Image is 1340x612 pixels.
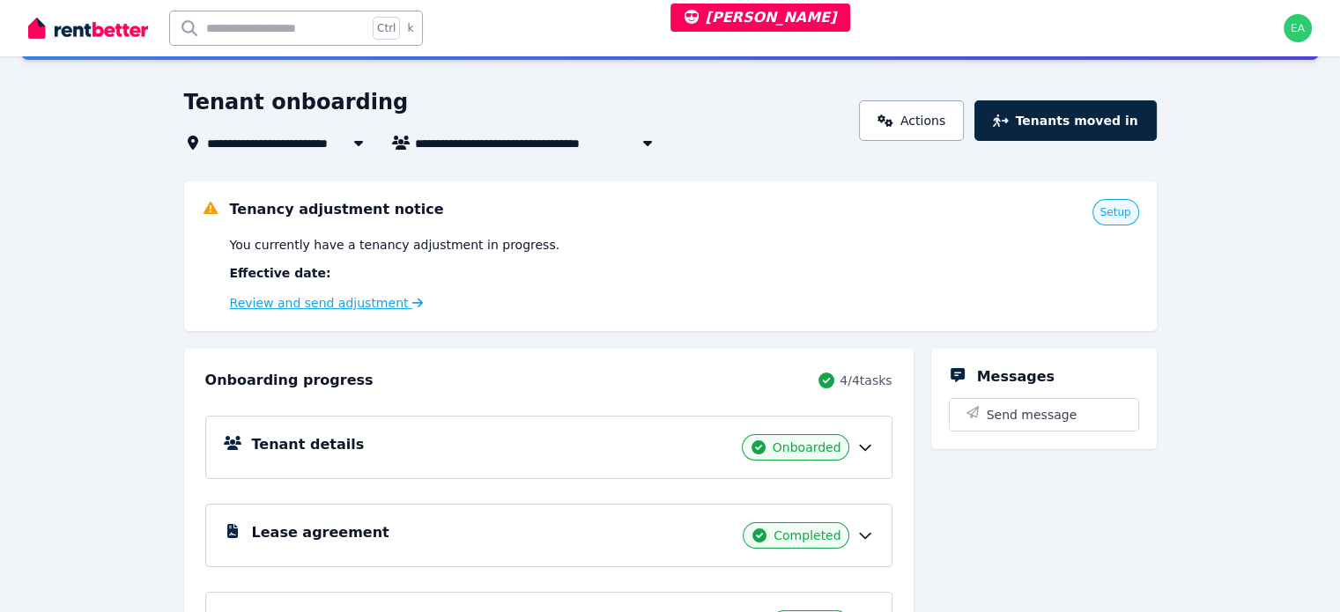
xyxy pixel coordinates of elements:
span: Onboarded [773,439,841,456]
h5: Lease agreement [252,522,389,543]
img: earl@rentbetter.com.au [1284,14,1312,42]
button: Tenants moved in [974,100,1156,141]
span: 4 / 4 tasks [840,372,892,389]
span: You currently have a tenancy adjustment in progress. [230,236,560,254]
h5: Messages [977,366,1055,387]
span: k [407,21,413,35]
a: Review and send adjustment [230,296,424,310]
span: Ctrl [373,17,400,40]
h1: Tenant onboarding [184,88,409,116]
span: Completed [774,527,840,544]
span: Effective date : [230,264,331,282]
span: [PERSON_NAME] [685,9,837,26]
a: Actions [859,100,964,141]
span: Setup [1100,205,1131,219]
h2: Onboarding progress [205,370,374,391]
button: Send message [950,399,1138,431]
span: Send message [987,406,1077,424]
img: RentBetter [28,15,148,41]
h5: Tenant details [252,434,365,455]
h5: Tenancy adjustment notice [230,199,444,220]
